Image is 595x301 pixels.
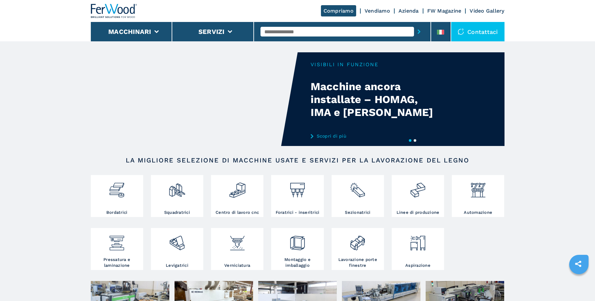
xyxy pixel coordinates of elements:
[224,263,250,268] h3: Verniciatura
[198,28,225,36] button: Servizi
[451,22,505,41] div: Contattaci
[414,24,424,39] button: submit-button
[229,230,246,252] img: verniciatura_1.png
[166,263,188,268] h3: Levigatrici
[271,175,324,217] a: Foratrici - inseritrici
[92,257,142,268] h3: Pressatura e laminazione
[570,256,586,272] a: sharethis
[91,175,143,217] a: Bordatrici
[276,210,320,215] h3: Foratrici - inseritrici
[168,230,186,252] img: levigatrici_2.png
[409,230,426,252] img: aspirazione_1.png
[392,175,444,217] a: Linee di produzione
[91,228,143,270] a: Pressatura e laminazione
[332,228,384,270] a: Lavorazione porte finestre
[91,52,298,146] video: Your browser does not support the video tag.
[568,272,590,296] iframe: Chat
[289,177,306,199] img: foratrici_inseritrici_2.png
[321,5,356,16] a: Compriamo
[106,210,128,215] h3: Bordatrici
[470,177,487,199] img: automazione.png
[311,133,437,139] a: Scopri di più
[409,177,426,199] img: linee_di_produzione_2.png
[349,177,366,199] img: sezionatrici_2.png
[108,177,125,199] img: bordatrici_1.png
[333,257,382,268] h3: Lavorazione porte finestre
[211,175,263,217] a: Centro di lavoro cnc
[414,139,416,142] button: 2
[405,263,430,268] h3: Aspirazione
[151,175,203,217] a: Squadratrici
[392,228,444,270] a: Aspirazione
[427,8,462,14] a: FW Magazine
[332,175,384,217] a: Sezionatrici
[91,4,137,18] img: Ferwood
[349,230,366,252] img: lavorazione_porte_finestre_2.png
[397,210,440,215] h3: Linee di produzione
[168,177,186,199] img: squadratrici_2.png
[345,210,370,215] h3: Sezionatrici
[211,228,263,270] a: Verniciatura
[273,257,322,268] h3: Montaggio e imballaggio
[164,210,190,215] h3: Squadratrici
[216,210,259,215] h3: Centro di lavoro cnc
[464,210,492,215] h3: Automazione
[398,8,419,14] a: Azienda
[271,228,324,270] a: Montaggio e imballaggio
[458,28,464,35] img: Contattaci
[108,230,125,252] img: pressa-strettoia.png
[365,8,390,14] a: Vendiamo
[452,175,504,217] a: Automazione
[151,228,203,270] a: Levigatrici
[108,28,151,36] button: Macchinari
[229,177,246,199] img: centro_di_lavoro_cnc_2.png
[409,139,411,142] button: 1
[470,8,504,14] a: Video Gallery
[289,230,306,252] img: montaggio_imballaggio_2.png
[112,156,484,164] h2: LA MIGLIORE SELEZIONE DI MACCHINE USATE E SERVIZI PER LA LAVORAZIONE DEL LEGNO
